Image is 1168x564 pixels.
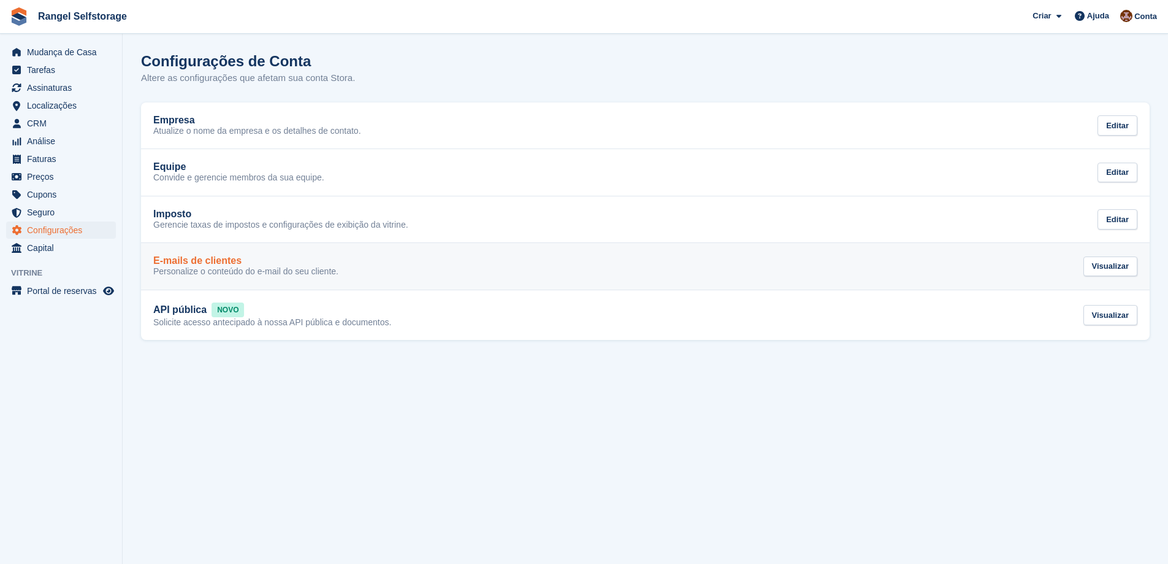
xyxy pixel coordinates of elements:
[212,303,244,317] span: NOVO
[6,79,116,96] a: menu
[1032,10,1051,22] span: Criar
[10,7,28,26] img: stora-icon-8386f47178a22dfd0bd8f6a31ec36ba5ce8667c1dd55bd0f319d3a0aa187defe.svg
[6,61,116,79] a: menu
[6,204,116,221] a: menu
[6,133,116,150] a: menu
[6,186,116,203] a: menu
[141,290,1150,341] a: API pública NOVO Solicite acesso antecipado à nossa API pública e documentos. Visualizar
[1097,115,1137,136] div: Editar
[141,149,1150,196] a: Equipe Convide e gerencie membros da sua equipe. Editar
[27,115,101,132] span: CRM
[27,79,101,96] span: Assinaturas
[33,6,132,26] a: Rangel Selfstorage
[1134,10,1157,23] span: Conta
[1083,305,1137,325] div: Visualizar
[6,282,116,299] a: menu
[27,61,101,79] span: Tarefas
[1083,257,1137,277] div: Visualizar
[27,44,101,61] span: Mudança de Casa
[6,168,116,185] a: menu
[153,304,207,315] h2: API pública
[27,168,101,185] span: Preços
[141,53,311,69] h1: Configurações de Conta
[153,126,361,137] p: Atualize o nome da empresa e os detalhes de contato.
[6,97,116,114] a: menu
[27,97,101,114] span: Localizações
[6,239,116,257] a: menu
[27,204,101,221] span: Seguro
[153,255,242,266] h2: E-mails de clientes
[1087,10,1109,22] span: Ajuda
[153,115,195,126] h2: Empresa
[27,150,101,168] span: Faturas
[1097,209,1137,230] div: Editar
[153,220,408,231] p: Gerencie taxas de impostos e configurações de exibição da vitrine.
[6,150,116,168] a: menu
[153,266,338,277] p: Personalize o conteúdo do e-mail do seu cliente.
[141,102,1150,149] a: Empresa Atualize o nome da empresa e os detalhes de contato. Editar
[101,284,116,298] a: Loja de pré-visualização
[153,161,186,172] h2: Equipe
[27,222,101,239] span: Configurações
[1097,163,1137,183] div: Editar
[153,209,191,220] h2: Imposto
[141,243,1150,290] a: E-mails de clientes Personalize o conteúdo do e-mail do seu cliente. Visualizar
[141,71,355,85] p: Altere as configurações que afetam sua conta Stora.
[153,172,324,183] p: Convide e gerencie membros da sua equipe.
[6,44,116,61] a: menu
[153,317,391,328] p: Solicite acesso antecipado à nossa API pública e documentos.
[1120,10,1132,22] img: Nuno Goncalves
[27,239,101,257] span: Capital
[11,267,122,279] span: Vitrine
[6,115,116,132] a: menu
[27,133,101,150] span: Análise
[27,282,101,299] span: Portal de reservas
[27,186,101,203] span: Cupons
[6,222,116,239] a: menu
[141,196,1150,243] a: Imposto Gerencie taxas de impostos e configurações de exibição da vitrine. Editar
